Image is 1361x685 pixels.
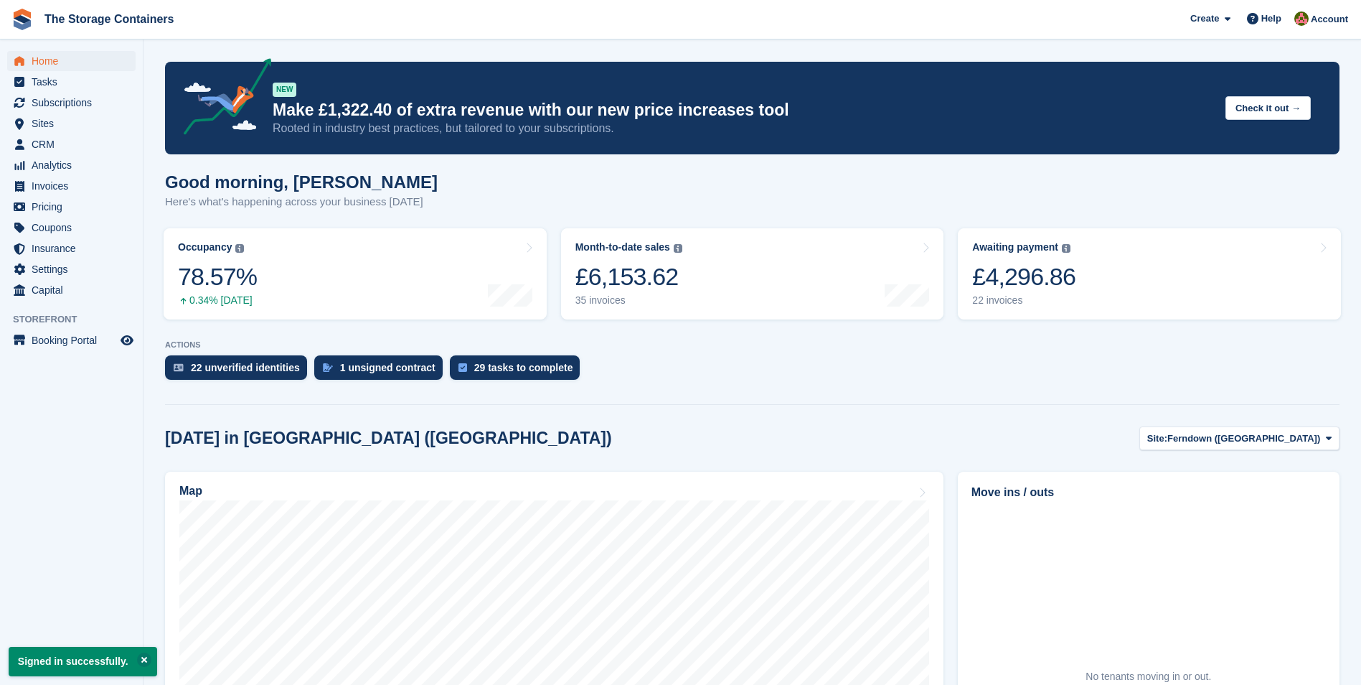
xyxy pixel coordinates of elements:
a: menu [7,197,136,217]
span: Tasks [32,72,118,92]
div: Occupancy [178,241,232,253]
div: NEW [273,83,296,97]
span: Booking Portal [32,330,118,350]
span: Account [1311,12,1348,27]
a: menu [7,280,136,300]
div: 22 invoices [972,294,1075,307]
button: Site: Ferndown ([GEOGRAPHIC_DATA]) [1139,427,1339,450]
span: Site: [1147,432,1167,446]
span: Create [1190,11,1219,26]
a: menu [7,218,136,238]
a: Occupancy 78.57% 0.34% [DATE] [164,228,547,320]
a: menu [7,93,136,113]
a: 22 unverified identities [165,355,314,387]
p: Rooted in industry best practices, but tailored to your subscriptions. [273,121,1214,136]
span: Capital [32,280,118,300]
img: Kirsty Simpson [1294,11,1309,26]
div: £4,296.86 [972,262,1075,292]
a: menu [7,330,136,350]
h1: Good morning, [PERSON_NAME] [165,172,438,192]
span: Sites [32,113,118,134]
span: Insurance [32,238,118,258]
p: Signed in successfully. [9,647,157,676]
p: Here's what's happening across your business [DATE] [165,194,438,210]
span: Ferndown ([GEOGRAPHIC_DATA]) [1167,432,1320,446]
a: menu [7,238,136,258]
p: ACTIONS [165,340,1339,350]
div: 1 unsigned contract [340,362,435,373]
span: Storefront [13,312,143,327]
button: Check it out → [1225,96,1311,120]
span: Invoices [32,176,118,196]
a: Month-to-date sales £6,153.62 35 invoices [561,228,944,320]
a: Preview store [118,332,136,349]
div: No tenants moving in or out. [1085,669,1211,684]
img: stora-icon-8386f47178a22dfd0bd8f6a31ec36ba5ce8667c1dd55bd0f319d3a0aa187defe.svg [11,9,33,30]
a: menu [7,51,136,71]
a: 29 tasks to complete [450,355,588,387]
a: menu [7,113,136,134]
h2: Map [179,485,202,498]
a: The Storage Containers [39,7,179,31]
img: price-adjustments-announcement-icon-8257ccfd72463d97f412b2fc003d46551f7dbcb40ab6d574587a9cd5c0d94... [171,58,272,140]
div: 78.57% [178,262,257,292]
a: menu [7,259,136,279]
div: 35 invoices [575,294,682,307]
span: Pricing [32,197,118,217]
img: contract_signature_icon-13c848040528278c33f63329250d36e43548de30e8caae1d1a13099fd9432cc5.svg [323,363,333,372]
span: Home [32,51,118,71]
span: Help [1261,11,1281,26]
div: Awaiting payment [972,241,1058,253]
p: Make £1,322.40 of extra revenue with our new price increases tool [273,100,1214,121]
span: Analytics [32,155,118,175]
span: Settings [32,259,118,279]
div: £6,153.62 [575,262,682,292]
a: menu [7,176,136,196]
img: icon-info-grey-7440780725fd019a000dd9b08b2336e03edf1995a4989e88bcd33f0948082b44.svg [1062,244,1070,253]
span: Coupons [32,218,118,238]
div: Month-to-date sales [575,241,670,253]
div: 0.34% [DATE] [178,294,257,307]
h2: [DATE] in [GEOGRAPHIC_DATA] ([GEOGRAPHIC_DATA]) [165,429,612,448]
img: verify_identity-adf6edd0f0f0b5bbfe63781bf79b02c33cf7c696d77639b501bdc392416b5a36.svg [174,363,184,372]
a: menu [7,72,136,92]
img: icon-info-grey-7440780725fd019a000dd9b08b2336e03edf1995a4989e88bcd33f0948082b44.svg [235,244,244,253]
a: Awaiting payment £4,296.86 22 invoices [958,228,1341,320]
img: icon-info-grey-7440780725fd019a000dd9b08b2336e03edf1995a4989e88bcd33f0948082b44.svg [674,244,682,253]
span: CRM [32,134,118,154]
a: menu [7,155,136,175]
img: task-75834270c22a3079a89374b754ae025e5fb1db73e45f91037f5363f120a921f8.svg [458,363,467,372]
div: 29 tasks to complete [474,362,573,373]
div: 22 unverified identities [191,362,300,373]
span: Subscriptions [32,93,118,113]
h2: Move ins / outs [971,484,1326,501]
a: 1 unsigned contract [314,355,450,387]
a: menu [7,134,136,154]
